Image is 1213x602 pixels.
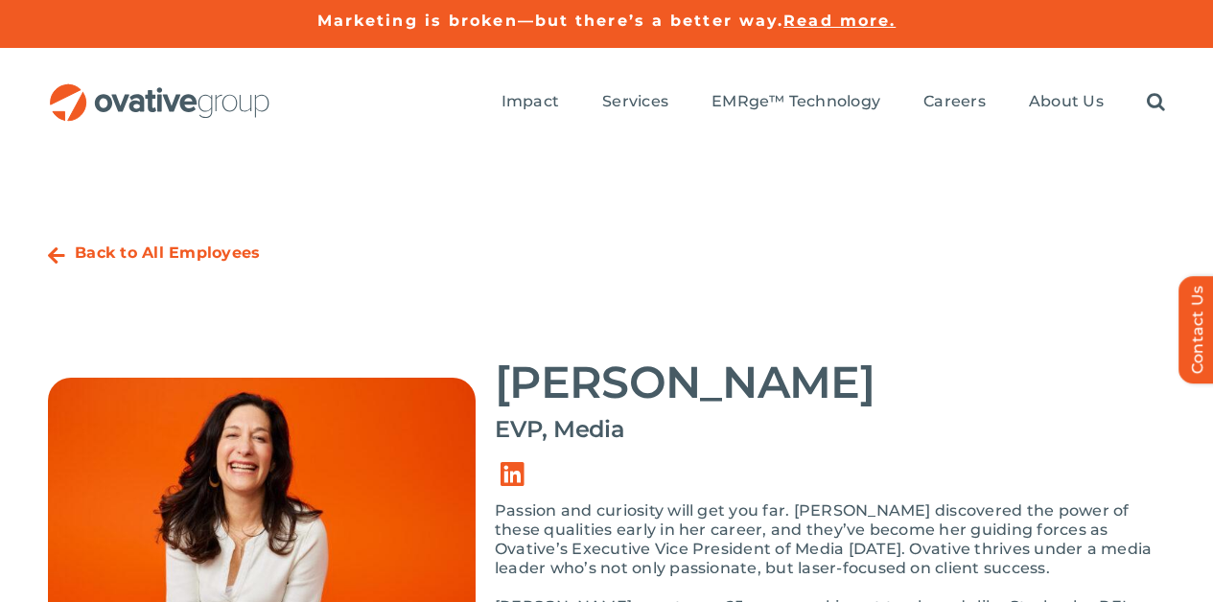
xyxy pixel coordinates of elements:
nav: Menu [502,72,1165,133]
span: Impact [502,92,559,111]
a: Search [1147,92,1165,113]
a: Read more. [783,12,896,30]
span: About Us [1029,92,1104,111]
a: Services [602,92,668,113]
a: EMRge™ Technology [711,92,880,113]
span: EMRge™ Technology [711,92,880,111]
a: Marketing is broken—but there’s a better way. [317,12,784,30]
h2: [PERSON_NAME] [495,359,1165,406]
a: Link to https://www.linkedin.com/in/anniezipfel [485,448,539,501]
a: OG_Full_horizontal_RGB [48,81,271,100]
a: Back to All Employees [75,243,260,262]
span: Careers [923,92,986,111]
a: Link to https://ovative.com/about-us/people/ [48,246,65,266]
h4: EVP, Media [495,416,1165,443]
a: About Us [1029,92,1104,113]
span: Services [602,92,668,111]
p: Passion and curiosity will get you far. [PERSON_NAME] discovered the power of these qualities ear... [495,501,1165,578]
a: Impact [502,92,559,113]
a: Careers [923,92,986,113]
